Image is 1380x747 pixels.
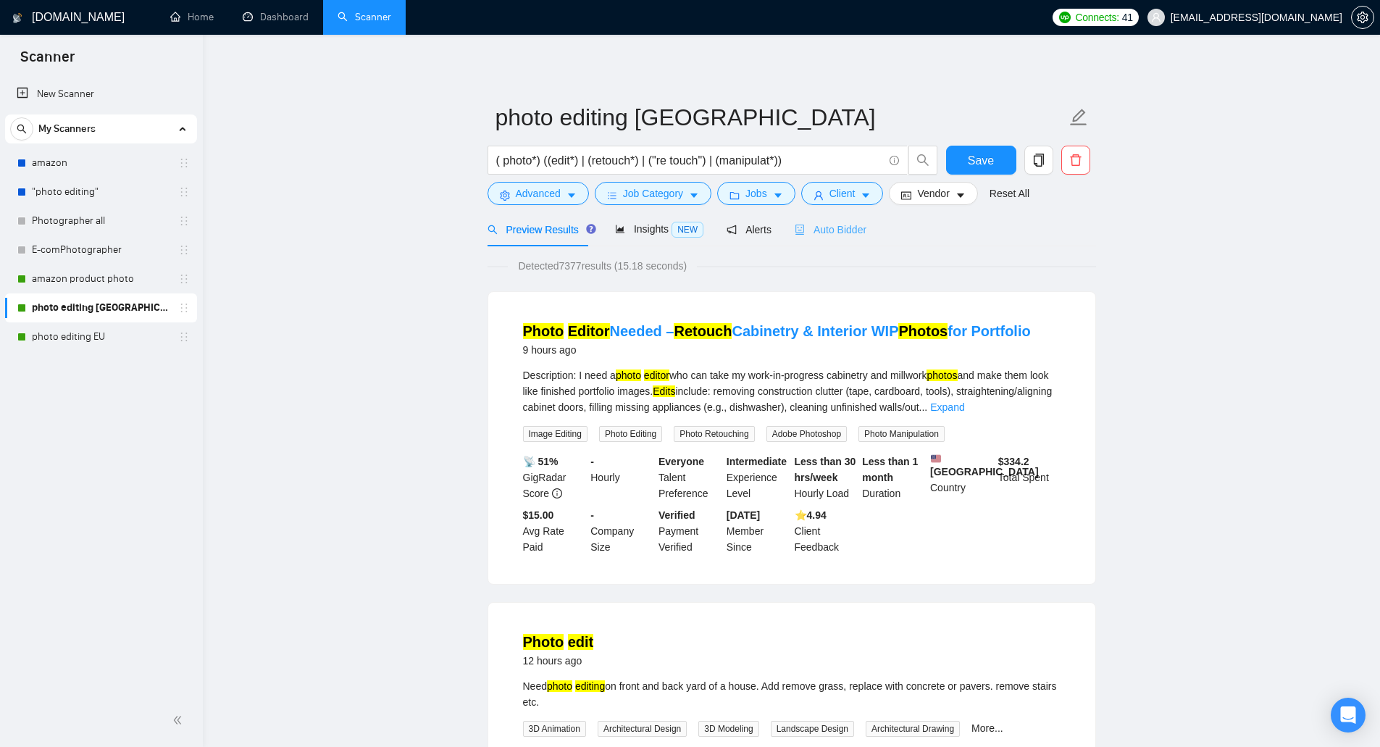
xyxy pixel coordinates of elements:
[1351,6,1374,29] button: setting
[931,454,941,464] img: 🇺🇸
[927,454,995,501] div: Country
[927,370,957,381] mark: photos
[795,224,866,235] span: Auto Bidder
[674,323,732,339] mark: Retouch
[672,222,703,238] span: NEW
[496,151,883,170] input: Search Freelance Jobs...
[595,182,711,205] button: barsJob Categorycaret-down
[968,151,994,170] span: Save
[801,182,884,205] button: userClientcaret-down
[587,507,656,555] div: Company Size
[889,182,977,205] button: idcardVendorcaret-down
[658,456,704,467] b: Everyone
[858,426,945,442] span: Photo Manipulation
[1122,9,1133,25] span: 41
[792,507,860,555] div: Client Feedback
[178,331,190,343] span: holder
[520,454,588,501] div: GigRadar Score
[178,302,190,314] span: holder
[508,258,697,274] span: Detected 7377 results (15.18 seconds)
[727,456,787,467] b: Intermediate
[930,454,1039,477] b: [GEOGRAPHIC_DATA]
[32,206,170,235] a: Photographer all
[488,224,592,235] span: Preview Results
[488,225,498,235] span: search
[552,488,562,498] span: info-circle
[32,178,170,206] a: "photo editing"
[1352,12,1373,23] span: setting
[908,146,937,175] button: search
[901,190,911,201] span: idcard
[178,215,190,227] span: holder
[523,367,1061,415] div: Description: I need a who can take my work-in-progress cabinetry and millwork and make them look ...
[946,146,1016,175] button: Save
[766,426,847,442] span: Adobe Photoshop
[814,190,824,201] span: user
[568,323,610,339] mark: Editor
[5,80,197,109] li: New Scanner
[890,156,899,165] span: info-circle
[32,264,170,293] a: amazon product photo
[727,509,760,521] b: [DATE]
[859,454,927,501] div: Duration
[523,652,594,669] div: 12 hours ago
[995,454,1063,501] div: Total Spent
[520,507,588,555] div: Avg Rate Paid
[898,323,948,339] mark: Photos
[1062,154,1090,167] span: delete
[547,680,572,692] mark: photo
[590,456,594,467] b: -
[5,114,197,351] li: My Scanners
[795,456,856,483] b: Less than 30 hrs/week
[689,190,699,201] span: caret-down
[771,721,854,737] span: Landscape Design
[1025,154,1053,167] span: copy
[587,454,656,501] div: Hourly
[955,190,966,201] span: caret-down
[862,456,918,483] b: Less than 1 month
[607,190,617,201] span: bars
[919,401,928,413] span: ...
[516,185,561,201] span: Advanced
[599,426,662,442] span: Photo Editing
[717,182,795,205] button: folderJobscaret-down
[1024,146,1053,175] button: copy
[795,225,805,235] span: robot
[523,456,559,467] b: 📡 51%
[585,222,598,235] div: Tooltip anchor
[32,293,170,322] a: photo editing [GEOGRAPHIC_DATA]
[971,722,1003,734] a: More...
[724,454,792,501] div: Experience Level
[32,235,170,264] a: E-comPhotographer
[727,224,771,235] span: Alerts
[523,509,554,521] b: $15.00
[568,634,594,650] mark: edit
[243,11,309,23] a: dashboardDashboard
[773,190,783,201] span: caret-down
[523,634,564,650] mark: Photo
[998,456,1029,467] b: $ 334.2
[792,454,860,501] div: Hourly Load
[38,114,96,143] span: My Scanners
[523,678,1061,710] div: Need on front and back yard of a house. Add remove grass, replace with concrete or pavers. remove...
[598,721,687,737] span: Architectural Design
[590,509,594,521] b: -
[724,507,792,555] div: Member Since
[658,509,695,521] b: Verified
[653,385,675,397] mark: Edits
[990,185,1029,201] a: Reset All
[917,185,949,201] span: Vendor
[1059,12,1071,23] img: upwork-logo.png
[178,186,190,198] span: holder
[727,225,737,235] span: notification
[523,323,1031,339] a: Photo EditorNeeded –RetouchCabinetry & Interior WIPPhotosfor Portfolio
[12,7,22,30] img: logo
[178,157,190,169] span: holder
[861,190,871,201] span: caret-down
[623,185,683,201] span: Job Category
[566,190,577,201] span: caret-down
[729,190,740,201] span: folder
[644,370,669,381] mark: editor
[829,185,856,201] span: Client
[795,509,827,521] b: ⭐️ 4.94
